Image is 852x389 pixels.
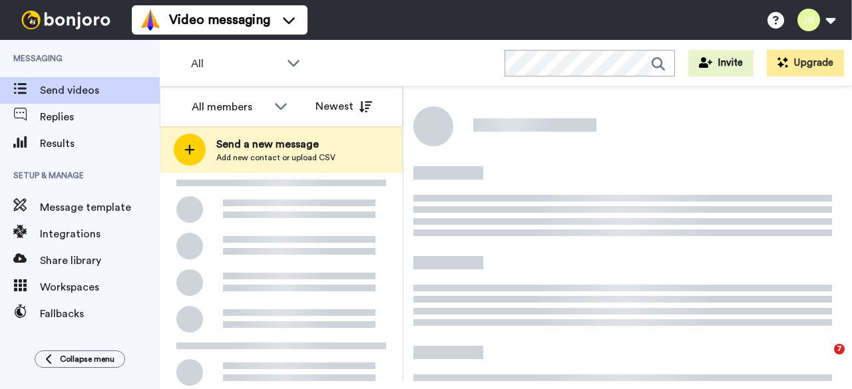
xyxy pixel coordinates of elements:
[35,350,125,368] button: Collapse menu
[40,109,160,125] span: Replies
[40,82,160,98] span: Send videos
[192,99,268,115] div: All members
[40,253,160,269] span: Share library
[40,136,160,152] span: Results
[767,50,844,76] button: Upgrade
[191,56,280,72] span: All
[834,344,845,354] span: 7
[807,344,839,376] iframe: Intercom live chat
[40,226,160,242] span: Integrations
[688,50,753,76] button: Invite
[40,279,160,295] span: Workspaces
[140,9,161,31] img: vm-color.svg
[216,152,335,163] span: Add new contact or upload CSV
[40,199,160,215] span: Message template
[60,354,114,364] span: Collapse menu
[306,93,382,120] button: Newest
[16,11,116,29] img: bj-logo-header-white.svg
[40,306,160,322] span: Fallbacks
[216,136,335,152] span: Send a new message
[169,11,270,29] span: Video messaging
